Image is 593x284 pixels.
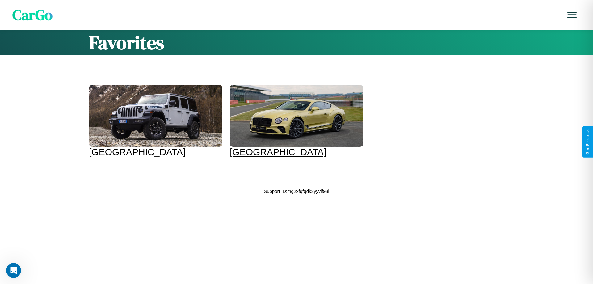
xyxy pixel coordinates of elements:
[264,187,329,195] p: Support ID: mg2xfqfqdk2yyvif98i
[6,263,21,278] iframe: Intercom live chat
[563,6,581,23] button: Open menu
[586,129,590,155] div: Give Feedback
[89,147,222,157] div: [GEOGRAPHIC_DATA]
[89,30,504,55] h1: Favorites
[12,5,53,25] span: CarGo
[230,147,363,157] div: [GEOGRAPHIC_DATA]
